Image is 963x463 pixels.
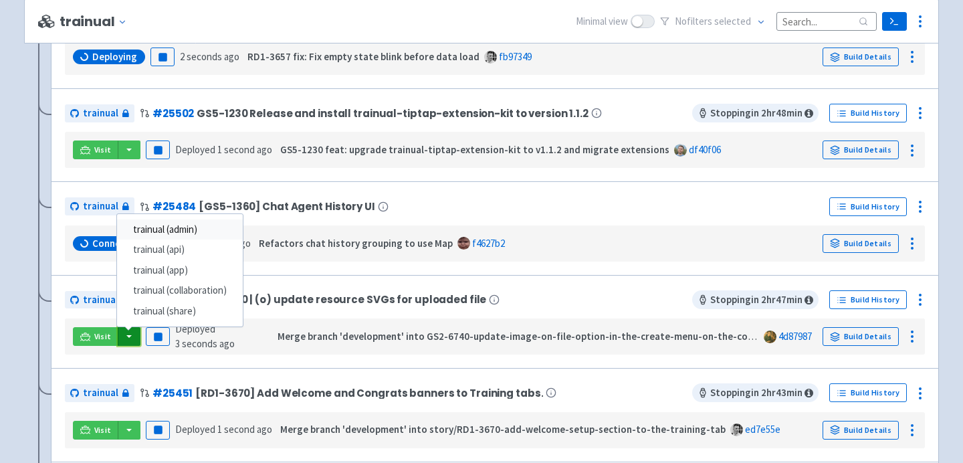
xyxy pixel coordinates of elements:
a: Build Details [823,141,899,159]
a: Visit [73,327,118,346]
a: trainual (admin) [117,219,243,240]
strong: Merge branch 'development' into GS2-6740-update-image-on-file-option-in-the-create-menu-on-the-co... [278,330,788,343]
a: Build History [829,104,907,122]
a: Build History [829,197,907,216]
span: Connecting [92,237,144,250]
a: Build Details [823,327,899,346]
a: Build History [829,290,907,309]
a: Build History [829,383,907,402]
span: trainual [83,385,118,401]
span: Deployed [175,143,272,156]
a: trainual (share) [117,301,243,322]
a: trainual (collaboration) [117,280,243,301]
strong: RD1-3657 fix: Fix empty state blink before data load [247,50,479,63]
span: Visit [94,331,112,342]
a: Visit [73,141,118,159]
a: Visit [73,421,118,440]
a: #25484 [152,199,196,213]
a: df40f06 [689,143,721,156]
span: Deploying [92,50,137,64]
a: Build Details [823,234,899,253]
a: trainual [65,197,134,215]
a: fb97349 [499,50,532,63]
span: Visit [94,145,112,155]
time: 1 second ago [217,143,272,156]
a: trainual [65,384,134,402]
a: Build Details [823,48,899,66]
a: #25502 [152,106,194,120]
span: Deployed [175,423,272,436]
time: 1 second ago [217,423,272,436]
strong: Merge branch 'development' into story/RD1-3670-add-welcome-setup-section-to-the-training-tab [280,423,726,436]
button: Pause [146,141,170,159]
button: Pause [150,48,175,66]
span: selected [714,15,751,27]
button: Pause [146,327,170,346]
span: Visit [94,425,112,436]
strong: Refactors chat history grouping to use Map [259,237,453,250]
span: Stopping in 2 hr 47 min [692,290,819,309]
time: 2 seconds ago [180,50,239,63]
a: trainual [65,104,134,122]
span: GS5-1230 Release and install trainual-tiptap-extension-kit to version 1.1.2 [197,108,588,119]
a: Terminal [882,12,907,31]
a: ed7e55e [745,423,780,436]
button: trainual [60,14,132,29]
a: trainual (app) [117,260,243,281]
a: Build Details [823,421,899,440]
span: [GS5-1360] Chat Agent History UI [199,201,374,212]
a: 4d87987 [778,330,812,343]
span: trainual [83,199,118,214]
span: GS2-6740 | (o) update resource SVGs for uploaded file [194,294,486,305]
span: trainual [83,106,118,121]
span: No filter s [675,14,751,29]
input: Search... [776,12,877,30]
a: f4627b2 [472,237,505,250]
span: Stopping in 2 hr 48 min [692,104,819,122]
a: trainual (api) [117,240,243,260]
time: 3 seconds ago [175,337,235,350]
span: Stopping in 2 hr 43 min [692,383,819,402]
span: Minimal view [576,14,628,29]
button: Pause [146,421,170,440]
span: [RD1-3670] Add Welcome and Congrats banners to Training tabs. [195,387,543,399]
a: trainual [65,291,134,309]
a: #25451 [152,386,193,400]
span: trainual [83,292,118,308]
strong: GS5-1230 feat: upgrade trainual-tiptap-extension-kit to v1.1.2 and migrate extensions [280,143,669,156]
